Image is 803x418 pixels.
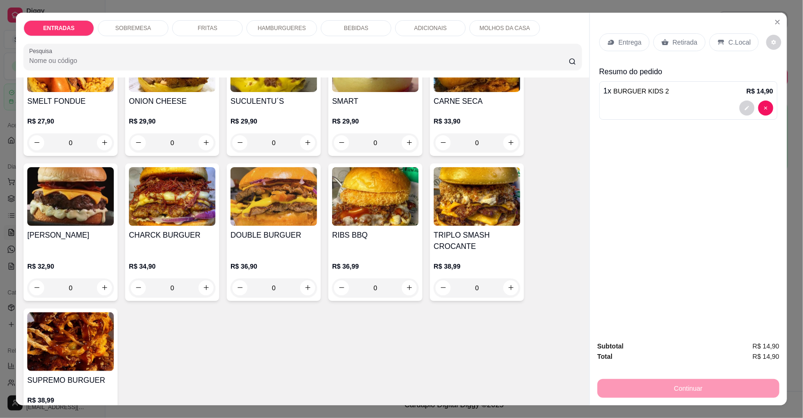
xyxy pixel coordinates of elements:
p: MOLHOS DA CASA [479,24,530,32]
p: R$ 38,99 [27,395,114,405]
button: increase-product-quantity [97,280,112,295]
h4: RIBS BBQ [332,230,419,241]
button: increase-product-quantity [402,280,417,295]
p: ENTRADAS [43,24,75,32]
button: decrease-product-quantity [232,280,247,295]
p: R$ 29,90 [231,116,317,126]
button: Close [770,15,785,30]
h4: SMELT FONDUE [27,96,114,107]
button: increase-product-quantity [199,280,214,295]
button: decrease-product-quantity [334,280,349,295]
button: increase-product-quantity [300,280,315,295]
button: decrease-product-quantity [334,135,349,150]
h4: [PERSON_NAME] [27,230,114,241]
button: increase-product-quantity [199,135,214,150]
h4: CARNE SECA [434,96,520,107]
p: HAMBURGUERES [258,24,306,32]
img: product-image [27,312,114,371]
p: R$ 27,90 [27,116,114,126]
p: Retirada [673,38,698,47]
button: decrease-product-quantity [232,135,247,150]
p: R$ 34,90 [129,262,215,271]
p: ADICIONAIS [414,24,446,32]
p: Entrega [619,38,642,47]
button: decrease-product-quantity [29,280,44,295]
h4: ONION CHEESE [129,96,215,107]
p: R$ 33,90 [434,116,520,126]
button: decrease-product-quantity [739,101,755,116]
button: decrease-product-quantity [436,135,451,150]
strong: Subtotal [597,342,624,350]
p: 1 x [604,85,669,97]
span: BURGUER KIDS 2 [613,87,669,95]
button: decrease-product-quantity [436,280,451,295]
p: R$ 36,99 [332,262,419,271]
p: Resumo do pedido [599,66,778,77]
h4: DOUBLE BURGUER [231,230,317,241]
p: BEBIDAS [344,24,368,32]
h4: CHARCK BURGUER [129,230,215,241]
button: decrease-product-quantity [131,280,146,295]
h4: TRIPLO SMASH CROCANTE [434,230,520,252]
img: product-image [129,167,215,226]
button: decrease-product-quantity [29,135,44,150]
button: increase-product-quantity [503,135,518,150]
button: decrease-product-quantity [131,135,146,150]
img: product-image [332,167,419,226]
button: increase-product-quantity [97,135,112,150]
p: FRITAS [198,24,217,32]
span: R$ 14,90 [753,341,779,351]
p: R$ 29,90 [332,116,419,126]
button: increase-product-quantity [402,135,417,150]
p: R$ 38,99 [434,262,520,271]
h4: SUPREMO BURGUER [27,375,114,386]
h4: SUCULENTU´S [231,96,317,107]
button: increase-product-quantity [503,280,518,295]
button: increase-product-quantity [300,135,315,150]
img: product-image [434,167,520,226]
label: Pesquisa [29,47,56,55]
p: R$ 29,90 [129,116,215,126]
p: R$ 32,90 [27,262,114,271]
p: R$ 14,90 [747,86,773,96]
img: product-image [231,167,317,226]
input: Pesquisa [29,56,569,65]
button: decrease-product-quantity [766,35,781,50]
h4: SMART [332,96,419,107]
button: decrease-product-quantity [758,101,773,116]
p: R$ 36,90 [231,262,317,271]
img: product-image [27,167,114,226]
strong: Total [597,353,612,360]
span: R$ 14,90 [753,351,779,362]
p: C.Local [729,38,751,47]
p: SOBREMESA [115,24,151,32]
